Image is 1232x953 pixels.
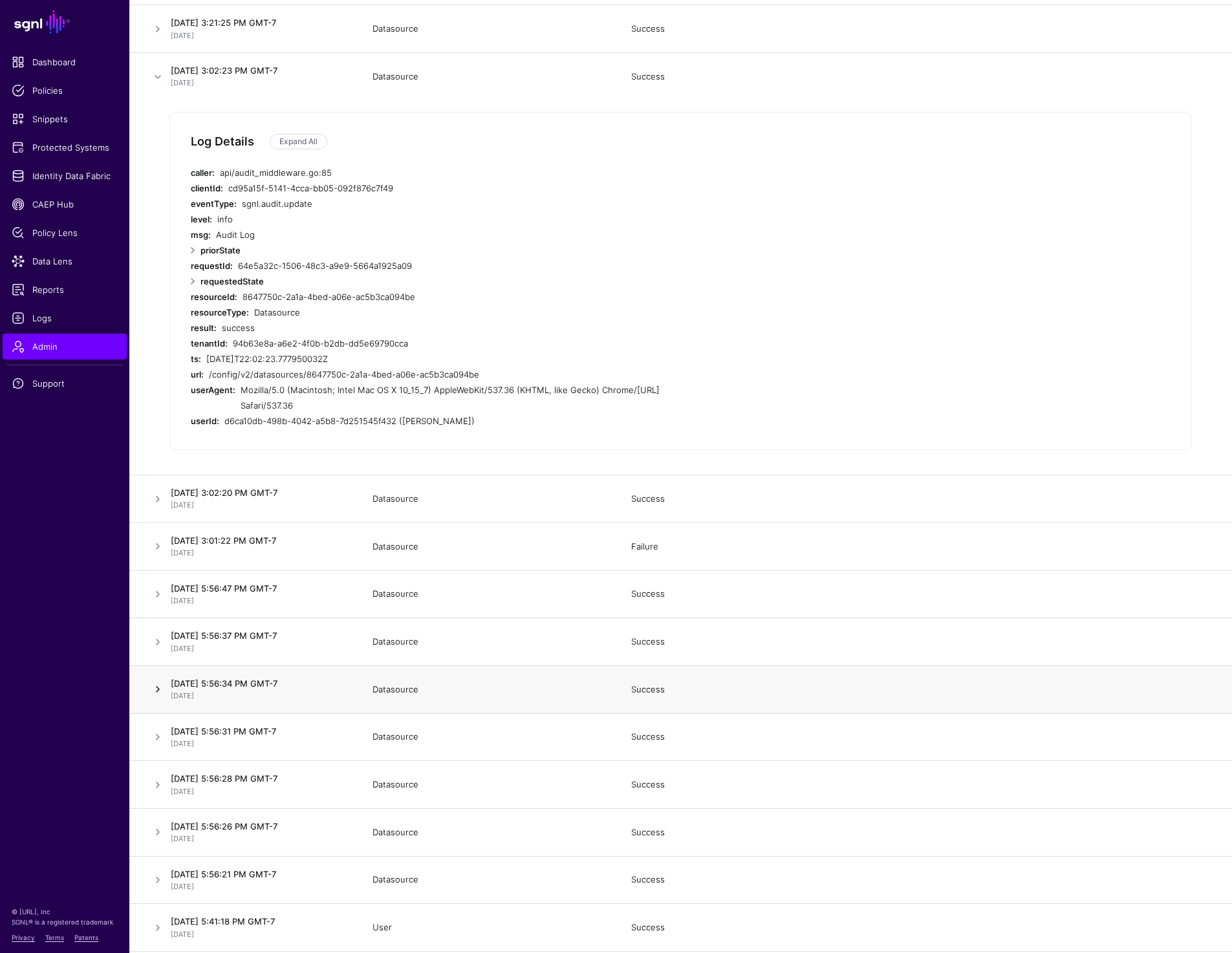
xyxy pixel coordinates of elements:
p: [DATE] [171,833,347,844]
h4: [DATE] 5:56:21 PM GMT-7 [171,868,347,880]
div: Datasource [373,636,605,648]
span: Admin [12,340,118,353]
td: Success [618,53,1232,100]
span: Dashboard [12,56,118,69]
div: info [217,211,708,227]
div: [DATE]T22:02:23.777950032Z [206,351,708,367]
td: Success [618,713,1232,761]
a: Admin [3,334,127,359]
td: Success [618,570,1232,618]
td: Success [618,618,1232,666]
td: Success [618,904,1232,952]
a: Terms [45,934,64,941]
strong: result: [191,323,217,333]
td: Success [618,5,1232,53]
div: Audit Log [216,227,708,242]
div: Datasource [373,23,605,36]
div: 8647750c-2a1a-4bed-a06e-ac5b3ca094be [243,289,708,305]
strong: tenantId: [191,338,228,348]
div: /config/v2/datasources/8647750c-2a1a-4bed-a06e-ac5b3ca094be [209,367,708,382]
h4: [DATE] 3:02:20 PM GMT-7 [171,487,347,498]
td: Success [618,761,1232,809]
h4: [DATE] 5:56:37 PM GMT-7 [171,630,347,641]
div: Datasource [373,778,605,791]
h4: [DATE] 5:41:18 PM GMT-7 [171,916,347,927]
span: Policy Lens [12,226,118,239]
div: Datasource [373,826,605,839]
strong: clientId: [191,183,223,193]
strong: ts: [191,354,201,364]
h4: [DATE] 5:56:31 PM GMT-7 [171,725,347,737]
div: 64e5a32c-1506-48c3-a9e9-5664a1925a09 [238,258,708,273]
span: Snippets [12,112,118,125]
a: SGNL [8,8,122,36]
div: sgnl.audit.update [242,196,708,211]
p: [DATE] [171,78,347,89]
p: [DATE] [171,738,347,749]
p: [DATE] [171,643,347,654]
h4: [DATE] 3:02:23 PM GMT-7 [171,65,347,76]
h4: [DATE] 5:56:26 PM GMT-7 [171,820,347,832]
div: d6ca10db-498b-4042-a5b8-7d251545f432 ([PERSON_NAME]) [224,413,708,429]
a: Snippets [3,106,127,132]
div: Datasource [373,493,605,506]
strong: userAgent: [191,385,235,395]
h4: [DATE] 5:56:34 PM GMT-7 [171,678,347,689]
strong: resourceId: [191,292,237,302]
span: CAEP Hub [12,198,118,211]
p: [DATE] [171,929,347,940]
a: Data Lens [3,248,127,274]
div: cd95a15f-5141-4cca-bb05-092f876c7f49 [228,180,708,196]
p: [DATE] [171,548,347,559]
a: Reports [3,277,127,303]
p: [DATE] [171,500,347,511]
div: Datasource [254,305,708,320]
a: Privacy [12,934,35,941]
div: Datasource [373,541,605,553]
h4: [DATE] 3:01:22 PM GMT-7 [171,535,347,546]
a: Logs [3,305,127,331]
a: Policies [3,78,127,103]
h4: [DATE] 3:21:25 PM GMT-7 [171,17,347,28]
td: Success [618,475,1232,523]
strong: url: [191,369,204,380]
strong: eventType: [191,198,237,209]
td: Success [618,809,1232,857]
span: Protected Systems [12,141,118,154]
strong: resourceType: [191,307,249,317]
div: User [373,921,605,934]
p: SGNL® is a registered trademark [12,917,118,927]
span: Support [12,377,118,390]
td: Success [618,666,1232,714]
div: success [222,320,708,336]
a: Dashboard [3,49,127,75]
h4: [DATE] 5:56:28 PM GMT-7 [171,773,347,784]
a: Protected Systems [3,134,127,160]
div: Datasource [373,731,605,744]
span: Logs [12,312,118,325]
a: Expand All [270,134,327,149]
a: Policy Lens [3,220,127,246]
td: Failure [618,522,1232,570]
p: © [URL], Inc [12,906,118,917]
p: [DATE] [171,881,347,892]
p: [DATE] [171,595,347,606]
div: Mozilla/5.0 (Macintosh; Intel Mac OS X 10_15_7) AppleWebKit/537.36 (KHTML, like Gecko) Chrome/[UR... [241,382,708,413]
span: Identity Data Fabric [12,169,118,182]
span: Reports [12,283,118,296]
td: Success [618,856,1232,904]
span: Data Lens [12,255,118,268]
strong: level: [191,214,212,224]
strong: priorState [200,245,241,255]
a: CAEP Hub [3,191,127,217]
span: Policies [12,84,118,97]
a: Identity Data Fabric [3,163,127,189]
strong: requestId: [191,261,233,271]
h5: Log Details [191,134,254,149]
a: Patents [74,934,98,941]
p: [DATE] [171,691,347,701]
div: Datasource [373,873,605,886]
div: Datasource [373,588,605,601]
div: 94b63e8a-a6e2-4f0b-b2db-dd5e69790cca [233,336,708,351]
div: Datasource [373,683,605,696]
